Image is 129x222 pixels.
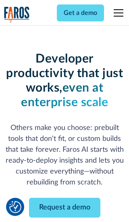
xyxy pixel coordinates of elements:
a: Request a demo [29,198,100,218]
button: Cookie Settings [9,201,21,213]
img: Logo of the analytics and reporting company Faros. [4,6,30,23]
p: Others make you choose: prebuilt tools that don't fit, or custom builds that take forever. Faros ... [4,123,125,188]
img: Revisit consent button [9,201,21,213]
a: home [4,6,30,23]
div: menu [109,3,125,23]
a: Get a demo [57,4,104,21]
strong: even at enterprise scale [21,82,108,109]
strong: Developer productivity that just works, [6,53,123,94]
